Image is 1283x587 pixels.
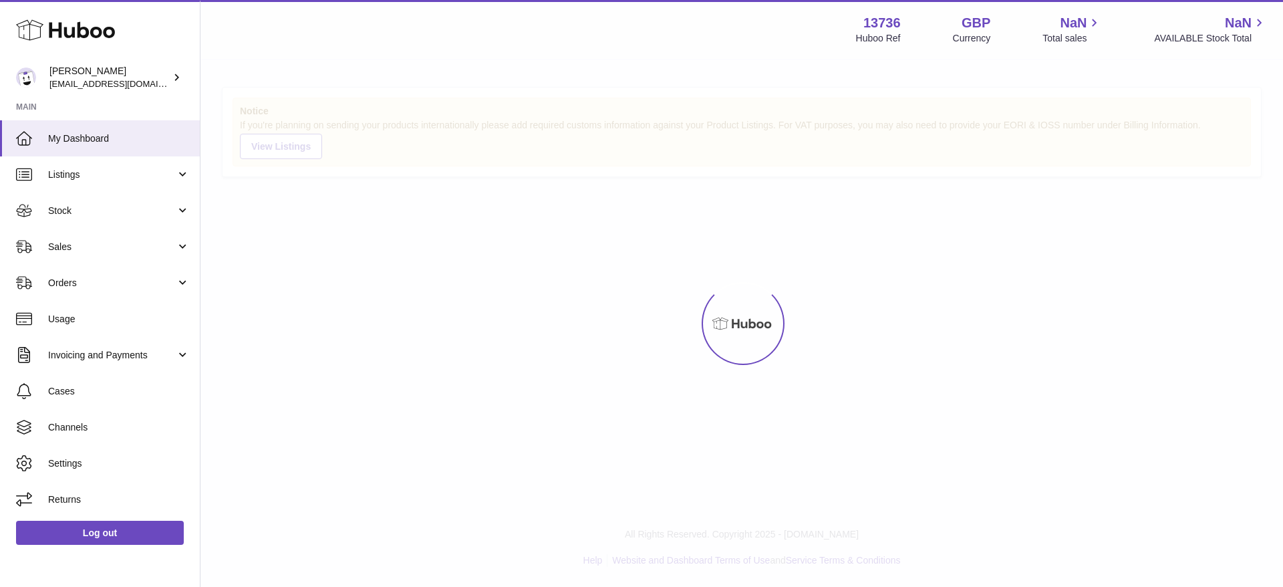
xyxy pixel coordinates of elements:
[48,277,176,289] span: Orders
[48,205,176,217] span: Stock
[1225,14,1252,32] span: NaN
[856,32,901,45] div: Huboo Ref
[1060,14,1087,32] span: NaN
[1042,14,1102,45] a: NaN Total sales
[863,14,901,32] strong: 13736
[48,168,176,181] span: Listings
[48,132,190,145] span: My Dashboard
[1042,32,1102,45] span: Total sales
[49,65,170,90] div: [PERSON_NAME]
[48,493,190,506] span: Returns
[48,313,190,326] span: Usage
[16,68,36,88] img: internalAdmin-13736@internal.huboo.com
[48,457,190,470] span: Settings
[49,78,196,89] span: [EMAIL_ADDRESS][DOMAIN_NAME]
[16,521,184,545] a: Log out
[48,421,190,434] span: Channels
[48,349,176,362] span: Invoicing and Payments
[48,385,190,398] span: Cases
[48,241,176,253] span: Sales
[1154,14,1267,45] a: NaN AVAILABLE Stock Total
[962,14,990,32] strong: GBP
[1154,32,1267,45] span: AVAILABLE Stock Total
[953,32,991,45] div: Currency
